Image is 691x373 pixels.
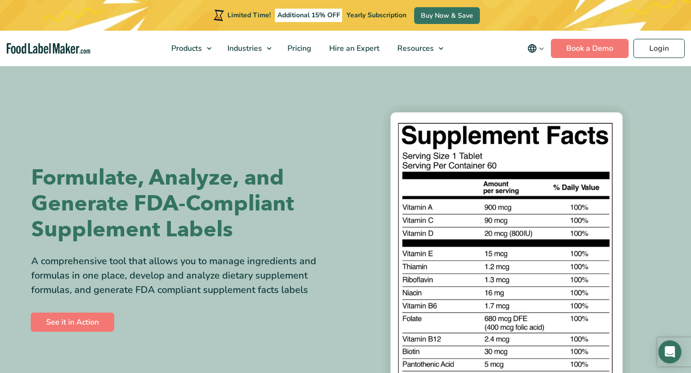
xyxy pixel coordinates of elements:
span: Additional 15% OFF [275,9,343,22]
a: Book a Demo [551,39,629,58]
a: Buy Now & Save [414,7,480,24]
a: Login [633,39,685,58]
span: Limited Time! [227,11,271,20]
a: Products [163,31,216,66]
a: Pricing [279,31,318,66]
a: Resources [389,31,448,66]
a: Hire an Expert [321,31,386,66]
span: Industries [225,43,263,54]
div: A comprehensive tool that allows you to manage ingredients and formulas in one place, develop and... [31,254,338,297]
span: Yearly Subscription [346,11,406,20]
span: Products [168,43,203,54]
div: Open Intercom Messenger [658,340,681,363]
span: Hire an Expert [326,43,381,54]
a: Industries [219,31,276,66]
a: See it in Action [31,313,114,332]
span: Resources [394,43,435,54]
span: Pricing [285,43,312,54]
h1: Formulate, Analyze, and Generate FDA-Compliant Supplement Labels [31,165,338,243]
